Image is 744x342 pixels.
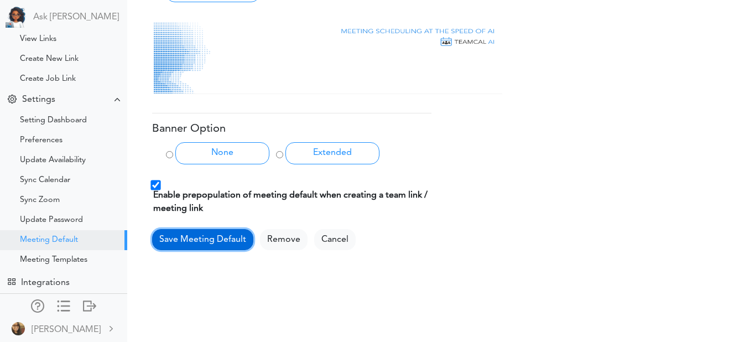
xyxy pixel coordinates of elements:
div: Change Settings [8,95,17,105]
div: Create Job Link [20,76,76,82]
label: None [175,142,269,164]
button: Save Meeting Default [152,229,253,250]
label: Enable prepopulation of meeting default when creating a team link / meeting link [152,189,431,215]
div: Manage Members and Externals [31,299,44,310]
img: logoai.png [154,22,502,94]
div: Log out [83,299,96,310]
div: TEAMCAL AI Workflow Apps [8,278,15,286]
img: Powered by TEAMCAL AI [6,6,28,28]
a: Change side menu [57,299,70,315]
div: Sync Zoom [20,198,60,203]
h5: Banner Option [152,122,431,136]
div: Integrations [21,278,70,288]
div: [PERSON_NAME] [32,323,101,336]
div: Meeting Default [20,237,78,243]
div: Setting Dashboard [20,118,87,123]
a: Remove [260,229,308,250]
a: Cancel [314,229,356,250]
div: Update Availability [20,158,86,163]
div: View Links [20,37,56,42]
img: +4B+fMAAAABklEQVQDAAxs2c6RX3dzAAAAAElFTkSuQmCC [12,322,25,335]
div: Create New Link [20,56,79,62]
div: Show only icons [57,299,70,310]
label: Extended [285,142,379,164]
a: [PERSON_NAME] [1,316,126,341]
div: Meeting Templates [20,257,87,263]
a: Ask [PERSON_NAME] [33,12,119,23]
div: Update Password [20,217,83,223]
div: Sync Calendar [20,178,70,183]
div: Settings [22,95,55,105]
div: Preferences [20,138,63,143]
